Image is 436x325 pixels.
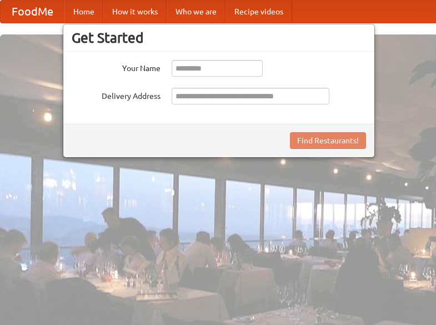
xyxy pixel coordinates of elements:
[167,1,225,23] a: Who we are
[290,132,366,149] button: Find Restaurants!
[103,1,167,23] a: How it works
[64,1,103,23] a: Home
[72,60,161,74] label: Your Name
[72,29,366,46] h3: Get Started
[225,1,292,23] a: Recipe videos
[1,1,64,23] a: FoodMe
[72,88,161,102] label: Delivery Address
